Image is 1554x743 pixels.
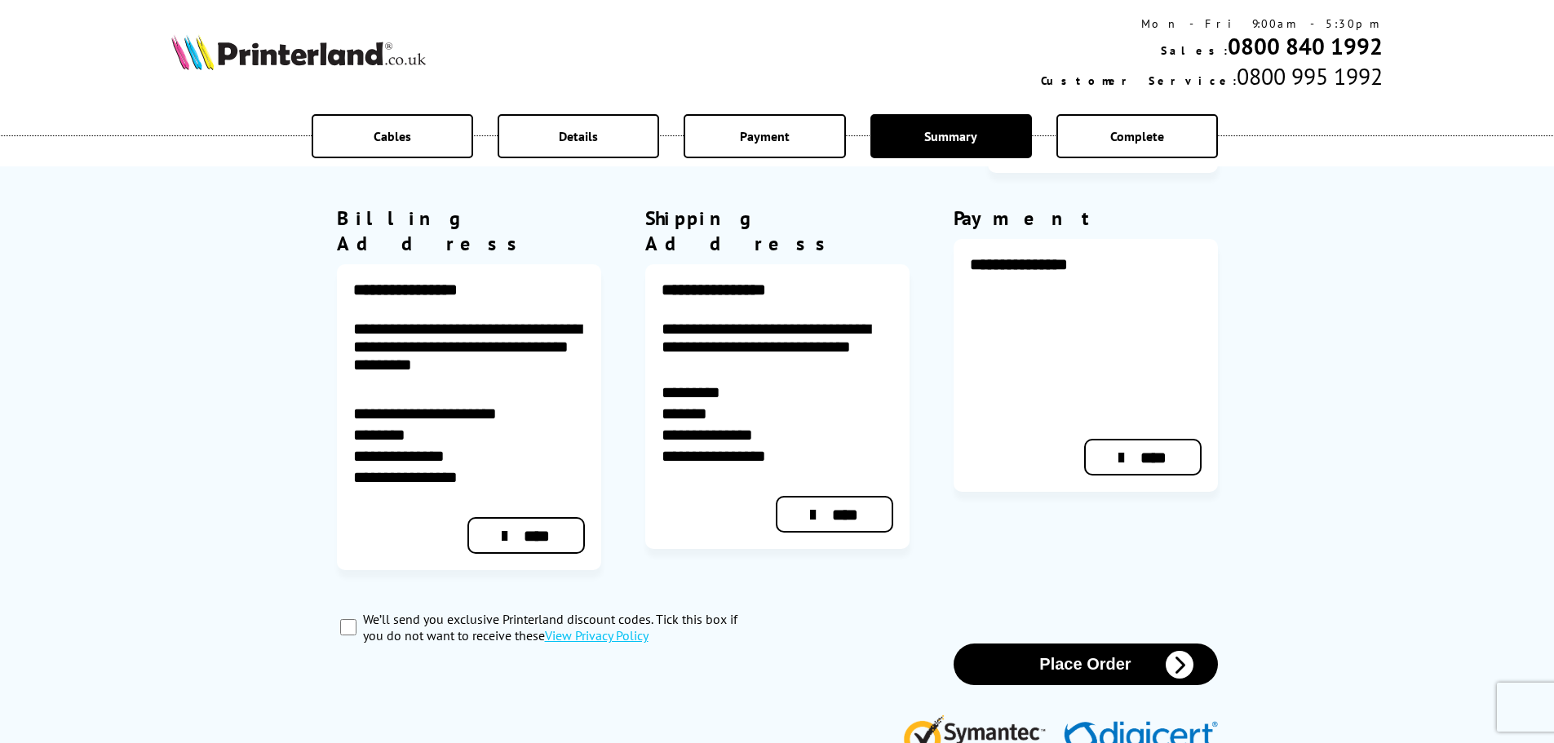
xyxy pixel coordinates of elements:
[924,128,977,144] span: Summary
[363,611,759,643] label: We’ll send you exclusive Printerland discount codes. Tick this box if you do not want to receive ...
[1110,128,1164,144] span: Complete
[1041,73,1237,88] span: Customer Service:
[337,206,601,256] div: Billing Address
[1161,43,1228,58] span: Sales:
[954,206,1218,231] div: Payment
[559,128,598,144] span: Details
[1228,31,1383,61] a: 0800 840 1992
[954,643,1218,685] button: Place Order
[645,206,910,256] div: Shipping Address
[1237,61,1383,91] span: 0800 995 1992
[374,128,411,144] span: Cables
[1041,16,1383,31] div: Mon - Fri 9:00am - 5:30pm
[545,627,649,643] a: modal_privacy
[740,128,790,144] span: Payment
[171,34,426,70] img: Printerland Logo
